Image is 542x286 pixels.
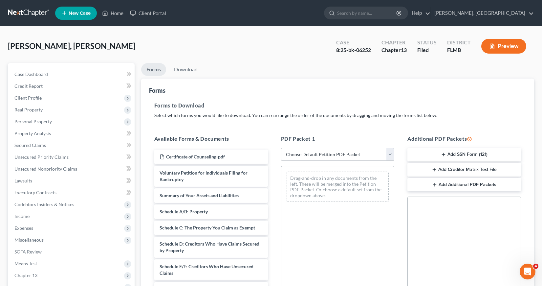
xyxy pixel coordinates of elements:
h5: Additional PDF Packets [407,135,521,143]
div: Filed [417,46,437,54]
button: Preview [481,39,526,54]
a: Case Dashboard [9,68,135,80]
span: Codebtors Insiders & Notices [14,202,74,207]
span: Miscellaneous [14,237,44,243]
div: Chapter [381,46,407,54]
span: Real Property [14,107,43,112]
span: Certificate of Counseling-pdf [166,154,225,159]
a: SOFA Review [9,246,135,258]
div: Chapter [381,39,407,46]
button: Add Additional PDF Packets [407,178,521,192]
span: Means Test [14,261,37,266]
span: Personal Property [14,119,52,124]
span: New Case [69,11,91,16]
h5: Forms to Download [154,102,521,109]
div: Case [336,39,371,46]
div: Forms [149,86,165,94]
a: Download [169,63,203,76]
div: District [447,39,471,46]
span: Case Dashboard [14,71,48,77]
a: Secured Claims [9,139,135,151]
span: Income [14,213,30,219]
a: Client Portal [127,7,169,19]
a: Help [408,7,430,19]
span: Unsecured Nonpriority Claims [14,166,77,172]
span: Schedule D: Creditors Who Have Claims Secured by Property [160,241,259,253]
button: Add Creditor Matrix Text File [407,163,521,177]
span: Schedule A/B: Property [160,209,208,214]
span: Expenses [14,225,33,231]
span: Credit Report [14,83,43,89]
div: FLMB [447,46,471,54]
a: Credit Report [9,80,135,92]
h5: Available Forms & Documents [154,135,268,143]
span: Schedule C: The Property You Claim as Exempt [160,225,255,230]
span: Client Profile [14,95,42,101]
span: Lawsuits [14,178,32,183]
div: Status [417,39,437,46]
a: Home [99,7,127,19]
span: Unsecured Priority Claims [14,154,69,160]
span: Secured Claims [14,142,46,148]
span: 13 [401,47,407,53]
a: Executory Contracts [9,187,135,199]
div: Drag-and-drop in any documents from the left. These will be merged into the Petition PDF Packet. ... [287,172,389,202]
a: Unsecured Nonpriority Claims [9,163,135,175]
a: Unsecured Priority Claims [9,151,135,163]
span: SOFA Review [14,249,42,254]
a: [PERSON_NAME], [GEOGRAPHIC_DATA] [431,7,534,19]
div: 8:25-bk-06252 [336,46,371,54]
span: Voluntary Petition for Individuals Filing for Bankruptcy [160,170,248,182]
span: Summary of Your Assets and Liabilities [160,193,239,198]
a: Forms [141,63,166,76]
iframe: Intercom live chat [520,264,535,279]
span: Schedule E/F: Creditors Who Have Unsecured Claims [160,264,253,276]
span: Property Analysis [14,131,51,136]
span: [PERSON_NAME], [PERSON_NAME] [8,41,135,51]
a: Lawsuits [9,175,135,187]
span: Executory Contracts [14,190,56,195]
h5: PDF Packet 1 [281,135,395,143]
span: 4 [533,264,538,269]
button: Add SSN Form (121) [407,148,521,162]
p: Select which forms you would like to download. You can rearrange the order of the documents by dr... [154,112,521,119]
span: Chapter 13 [14,273,37,278]
input: Search by name... [337,7,397,19]
a: Property Analysis [9,128,135,139]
